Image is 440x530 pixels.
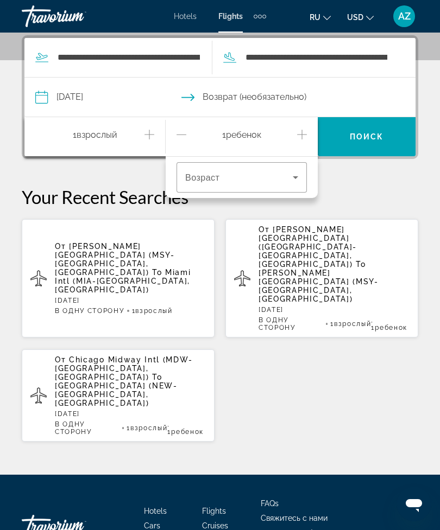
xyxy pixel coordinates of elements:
[390,5,418,28] button: User Menu
[202,521,228,530] a: Cruises
[297,127,307,146] button: Increment children
[22,219,215,338] button: От [PERSON_NAME][GEOGRAPHIC_DATA] (MSY-[GEOGRAPHIC_DATA], [GEOGRAPHIC_DATA]) To Miami Intl (MIA-[...
[152,373,162,381] span: To
[330,320,371,328] span: 1
[144,521,160,530] a: Cars
[310,13,320,22] span: ru
[174,12,197,21] a: Hotels
[375,324,407,331] span: Ребенок
[24,38,416,156] div: Search widget
[55,307,124,315] span: В ОДНУ СТОРОНУ
[310,9,331,25] button: Change language
[254,8,266,25] button: Extra navigation items
[225,219,418,338] button: От [PERSON_NAME][GEOGRAPHIC_DATA] ([GEOGRAPHIC_DATA]-[GEOGRAPHIC_DATA], [GEOGRAPHIC_DATA]) To [PE...
[261,499,279,508] a: FAQs
[73,127,117,146] span: 1
[226,130,261,140] span: Ребенок
[259,269,379,303] span: [PERSON_NAME][GEOGRAPHIC_DATA] (MSY-[GEOGRAPHIC_DATA], [GEOGRAPHIC_DATA])
[218,12,243,21] a: Flights
[130,424,167,432] span: Взрослый
[55,268,191,294] span: Miami Intl (MIA-[GEOGRAPHIC_DATA], [GEOGRAPHIC_DATA])
[177,127,186,146] button: Decrement children
[261,514,328,522] a: Свяжитесь с нами
[181,78,405,117] button: Return date
[347,13,363,22] span: USD
[356,260,366,269] span: To
[350,132,384,141] span: Поиск
[318,117,416,156] button: Поиск
[35,78,181,117] button: Depart date: Oct 2, 2025
[35,127,45,146] button: Decrement adults
[398,11,411,22] span: AZ
[334,320,371,328] span: Взрослый
[371,316,410,331] span: , 1
[144,127,154,146] button: Increment adults
[171,428,204,436] span: Ребенок
[127,424,167,432] span: 1
[55,242,66,251] span: От
[152,268,162,277] span: To
[22,349,215,442] button: От Chicago Midway Intl (MDW-[GEOGRAPHIC_DATA], [GEOGRAPHIC_DATA]) To [GEOGRAPHIC_DATA] (NEW-[GEOG...
[77,130,117,140] span: Взрослый
[55,410,206,418] p: [DATE]
[347,9,374,25] button: Change currency
[132,307,173,315] span: 1
[144,507,167,515] a: Hotels
[55,420,120,436] span: В ОДНУ СТОРОНУ
[222,127,261,146] span: 1
[22,2,130,30] a: Travorium
[397,487,431,521] iframe: Кнопка запуска окна обмена сообщениями
[259,225,357,269] span: [PERSON_NAME][GEOGRAPHIC_DATA] ([GEOGRAPHIC_DATA]-[GEOGRAPHIC_DATA], [GEOGRAPHIC_DATA])
[185,173,219,182] span: Возраст
[55,242,175,277] span: [PERSON_NAME][GEOGRAPHIC_DATA] (MSY-[GEOGRAPHIC_DATA], [GEOGRAPHIC_DATA])
[259,306,410,314] p: [DATE]
[135,307,172,315] span: Взрослый
[22,186,418,208] p: Your Recent Searches
[55,355,66,364] span: От
[259,225,269,234] span: От
[55,355,193,381] span: Chicago Midway Intl (MDW-[GEOGRAPHIC_DATA], [GEOGRAPHIC_DATA])
[55,381,178,407] span: [GEOGRAPHIC_DATA] (NEW-[GEOGRAPHIC_DATA], [GEOGRAPHIC_DATA])
[55,297,206,304] p: [DATE]
[24,117,318,156] button: Travelers: 1 adult, 1 child
[202,507,226,515] a: Flights
[259,316,323,331] span: В ОДНУ СТОРОНУ
[167,420,206,436] span: , 1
